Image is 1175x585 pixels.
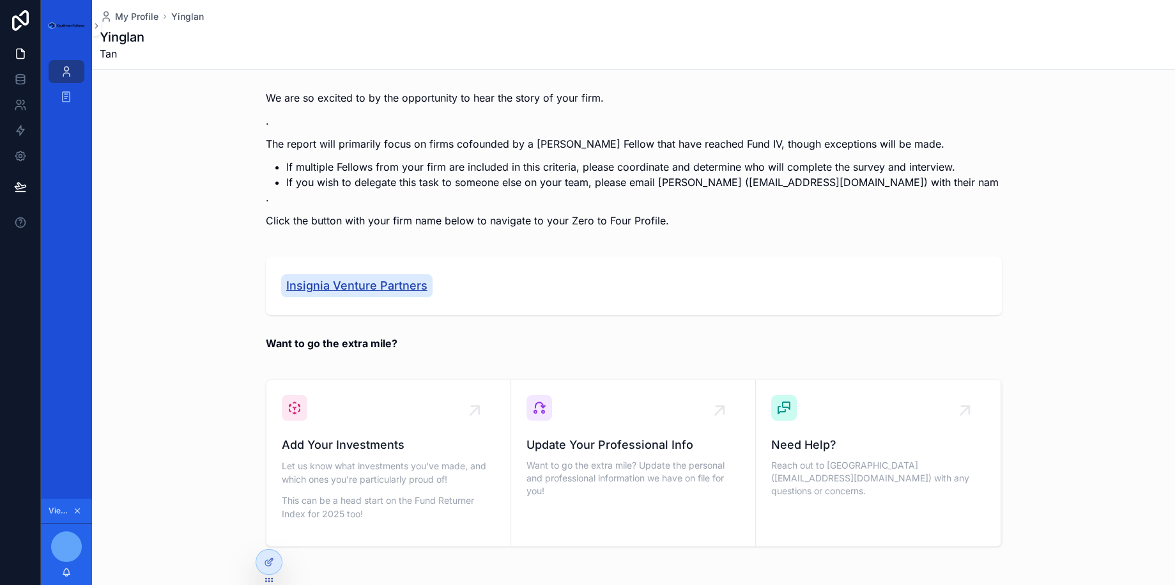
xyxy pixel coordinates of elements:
[100,10,158,23] a: My Profile
[281,274,433,297] a: Insignia Venture Partners
[282,459,495,486] p: Let us know what investments you've made, and which ones you're particularly proud of!
[266,136,1002,152] p: The report will primarily focus on firms cofounded by a [PERSON_NAME] Fellow that have reached Fu...
[266,90,1002,105] p: We are so excited to by the opportunity to hear the story of your firm.
[286,175,1002,190] li: If you wish to delegate this task to someone else on your team, please email [PERSON_NAME] ([EMAI...
[511,380,756,546] a: Update Your Professional InfoWant to go the extra mile? Update the personal and professional info...
[756,380,1001,546] a: Need Help?Reach out to [GEOGRAPHIC_DATA] ([EMAIL_ADDRESS][DOMAIN_NAME]) with any questions or con...
[526,459,740,497] span: Want to go the extra mile? Update the personal and professional information we have on file for you!
[49,506,70,516] span: Viewing as Yinglan
[266,337,397,350] strong: Want to go the extra mile?
[266,113,1002,129] p: .
[115,10,158,23] span: My Profile
[282,436,495,454] span: Add Your Investments
[49,22,84,29] img: App logo
[771,436,985,454] span: Need Help?
[100,28,144,46] h1: Yinglan
[526,436,740,454] span: Update Your Professional Info
[771,459,985,497] span: Reach out to [GEOGRAPHIC_DATA] ([EMAIL_ADDRESS][DOMAIN_NAME]) with any questions or concerns.
[266,190,1002,205] p: .
[266,380,511,546] a: Add Your InvestmentsLet us know what investments you've made, and which ones you're particularly ...
[286,159,1002,175] li: If multiple Fellows from your firm are included in this criteria, please coordinate and determine...
[171,10,204,23] a: Yinglan
[266,213,1002,228] p: Click the button with your firm name below to navigate to your Zero to Four Profile.
[100,46,144,61] span: Tan
[282,494,495,520] p: This can be a head start on the Fund Returner Index for 2025 too!
[286,277,427,295] span: Insignia Venture Partners
[41,51,92,125] div: scrollable content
